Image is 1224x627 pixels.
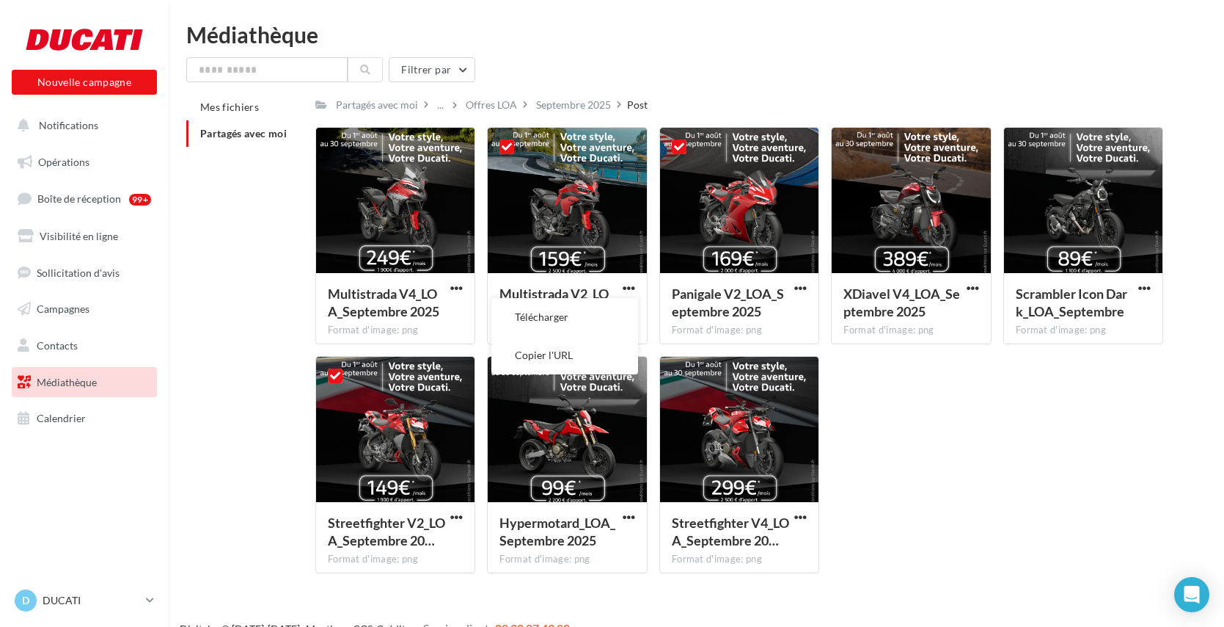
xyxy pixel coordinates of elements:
span: Streetfighter V4_LOA_Septembre 2025 [672,515,789,548]
span: Notifications [39,119,98,131]
div: Septembre 2025 [536,98,611,112]
a: Contacts [9,330,160,361]
a: Visibilité en ligne [9,221,160,252]
a: Boîte de réception99+ [9,183,160,214]
span: Streetfighter V2_LOA_Septembre 2025 [328,515,445,548]
span: Panigale V2_LOA_Septembre 2025 [672,286,784,319]
a: Sollicitation d'avis [9,258,160,289]
span: Visibilité en ligne [40,230,118,242]
a: Calendrier [9,403,160,434]
button: Notifications [9,110,154,141]
span: Multistrada V4_LOA_Septembre 2025 [328,286,439,319]
span: Campagnes [37,302,89,315]
a: Médiathèque [9,367,160,398]
span: D [22,593,29,608]
div: Partagés avec moi [336,98,418,112]
div: Format d'image: png [672,324,807,337]
div: Format d'image: png [672,553,807,566]
div: Format d'image: png [499,553,635,566]
button: Filtrer par [389,57,475,82]
span: Sollicitation d'avis [37,266,120,278]
span: Opérations [38,156,89,168]
button: Nouvelle campagne [12,70,157,95]
div: ... [434,95,447,115]
a: D DUCATI [12,587,157,615]
span: Partagés avec moi [200,127,287,139]
button: Copier l'URL [491,336,638,374]
div: Post [627,98,648,112]
span: Contacts [37,339,78,352]
div: 99+ [129,194,151,206]
div: Offres LOA [466,98,517,112]
span: XDiavel V4_LOA_Septembre 2025 [843,286,960,319]
a: Campagnes [9,294,160,325]
span: Multistrada V2_LOA_Septembre 2025 [499,286,611,319]
span: Scrambler Icon Dark_LOA_Septembre [1016,286,1127,319]
div: Format d'image: png [328,324,463,337]
div: Médiathèque [186,23,1206,46]
span: Calendrier [37,412,86,424]
button: Télécharger [491,298,638,336]
span: Boîte de réception [37,192,121,205]
span: Hypermotard_LOA_Septembre 2025 [499,515,615,548]
div: Open Intercom Messenger [1174,577,1209,612]
span: Médiathèque [37,376,97,388]
a: Opérations [9,147,160,178]
div: Format d'image: png [1016,324,1151,337]
span: Mes fichiers [200,101,259,113]
div: Format d'image: png [328,553,463,566]
div: Format d'image: png [843,324,979,337]
p: DUCATI [43,593,140,608]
